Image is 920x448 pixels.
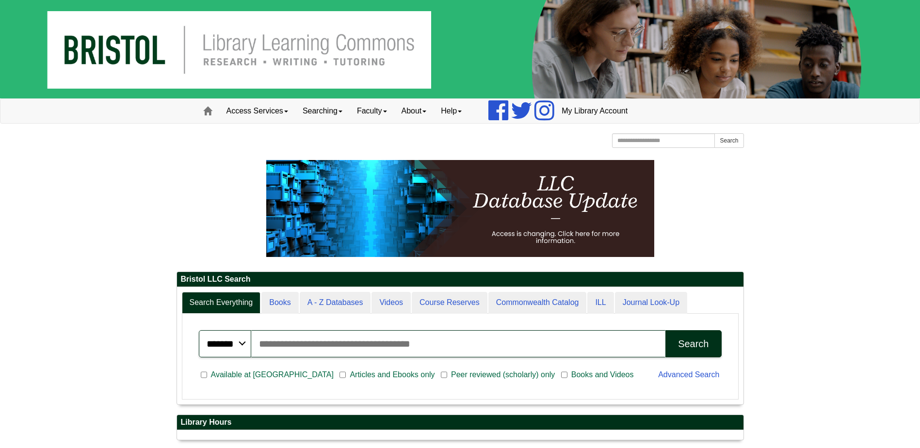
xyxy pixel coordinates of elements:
[488,292,587,314] a: Commonwealth Catalog
[678,338,709,350] div: Search
[394,99,434,123] a: About
[339,370,346,379] input: Articles and Ebooks only
[261,292,298,314] a: Books
[350,99,394,123] a: Faculty
[412,292,487,314] a: Course Reserves
[295,99,350,123] a: Searching
[177,415,743,430] h2: Library Hours
[266,160,654,257] img: HTML tutorial
[207,369,338,381] span: Available at [GEOGRAPHIC_DATA]
[665,330,721,357] button: Search
[447,369,559,381] span: Peer reviewed (scholarly) only
[587,292,613,314] a: ILL
[658,370,719,379] a: Advanced Search
[346,369,438,381] span: Articles and Ebooks only
[177,272,743,287] h2: Bristol LLC Search
[554,99,635,123] a: My Library Account
[300,292,371,314] a: A - Z Databases
[219,99,295,123] a: Access Services
[615,292,687,314] a: Journal Look-Up
[714,133,743,148] button: Search
[567,369,638,381] span: Books and Videos
[182,292,261,314] a: Search Everything
[371,292,411,314] a: Videos
[441,370,447,379] input: Peer reviewed (scholarly) only
[434,99,469,123] a: Help
[561,370,567,379] input: Books and Videos
[201,370,207,379] input: Available at [GEOGRAPHIC_DATA]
